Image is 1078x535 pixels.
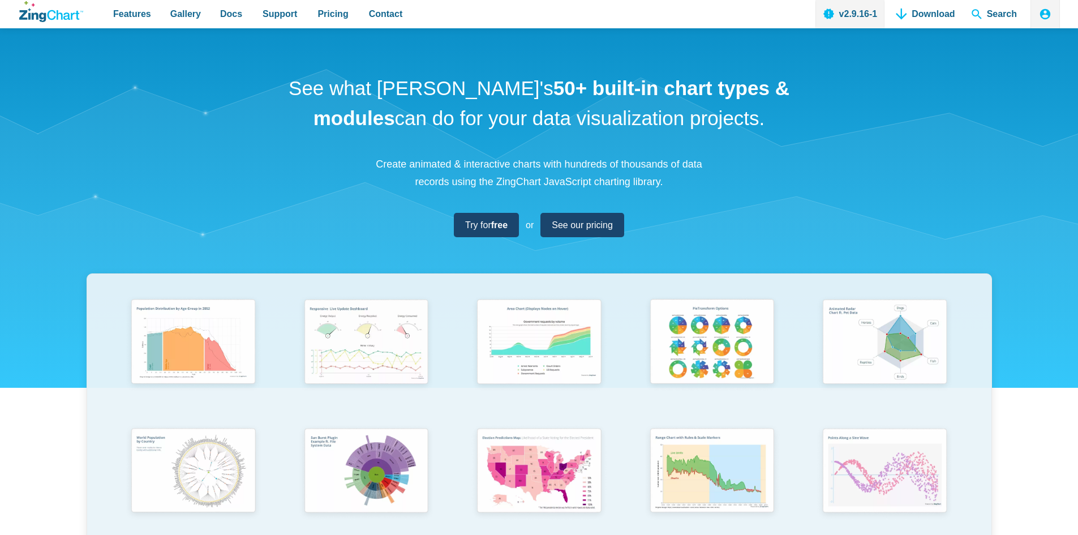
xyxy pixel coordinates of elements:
[313,77,789,129] strong: 50+ built-in chart types & modules
[491,220,508,230] strong: free
[107,294,280,422] a: Population Distribution by Age Group in 2052
[297,423,435,521] img: Sun Burst Plugin Example ft. File System Data
[220,6,242,22] span: Docs
[124,423,262,522] img: World Population by Country
[815,294,954,392] img: Animated Radar Chart ft. Pet Data
[470,294,608,392] img: Area Chart (Displays Nodes on Hover)
[453,294,626,422] a: Area Chart (Displays Nodes on Hover)
[285,74,794,133] h1: See what [PERSON_NAME]'s can do for your data visualization projects.
[454,213,519,237] a: Try forfree
[369,6,403,22] span: Contact
[19,1,83,22] a: ZingChart Logo. Click to return to the homepage
[625,294,798,422] a: Pie Transform Options
[297,294,435,392] img: Responsive Live Update Dashboard
[643,423,781,522] img: Range Chart with Rultes & Scale Markers
[526,217,534,233] span: or
[552,217,613,233] span: See our pricing
[465,217,508,233] span: Try for
[815,423,954,521] img: Points Along a Sine Wave
[370,156,709,190] p: Create animated & interactive charts with hundreds of thousands of data records using the ZingCha...
[643,294,781,392] img: Pie Transform Options
[540,213,624,237] a: See our pricing
[263,6,297,22] span: Support
[470,423,608,521] img: Election Predictions Map
[798,294,972,422] a: Animated Radar Chart ft. Pet Data
[124,294,262,392] img: Population Distribution by Age Group in 2052
[280,294,453,422] a: Responsive Live Update Dashboard
[317,6,348,22] span: Pricing
[113,6,151,22] span: Features
[170,6,201,22] span: Gallery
